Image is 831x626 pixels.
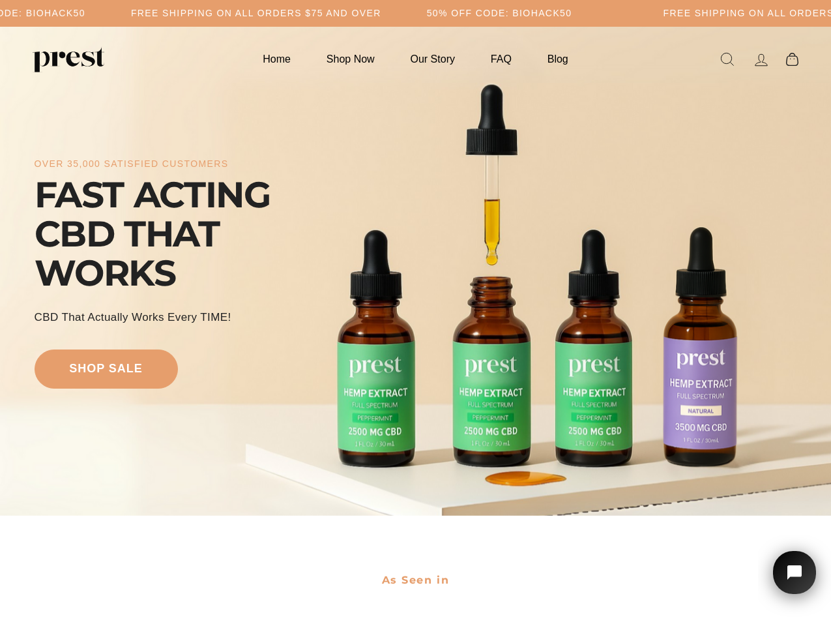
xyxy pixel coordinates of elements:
[246,46,307,72] a: Home
[531,46,585,72] a: Blog
[246,46,584,72] ul: Primary
[427,8,572,19] h5: 50% OFF CODE: BIOHACK50
[131,8,381,19] h5: Free Shipping on all orders $75 and over
[394,46,471,72] a: Our Story
[758,535,831,626] iframe: Tidio Chat
[35,158,229,170] div: over 35,000 satisfied customers
[35,350,178,389] a: shop sale
[35,175,328,293] div: FAST ACTING CBD THAT WORKS
[35,565,797,595] h2: As Seen in
[310,46,391,72] a: Shop Now
[35,309,231,325] div: CBD That Actually Works every TIME!
[474,46,528,72] a: FAQ
[33,46,104,72] img: PREST ORGANICS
